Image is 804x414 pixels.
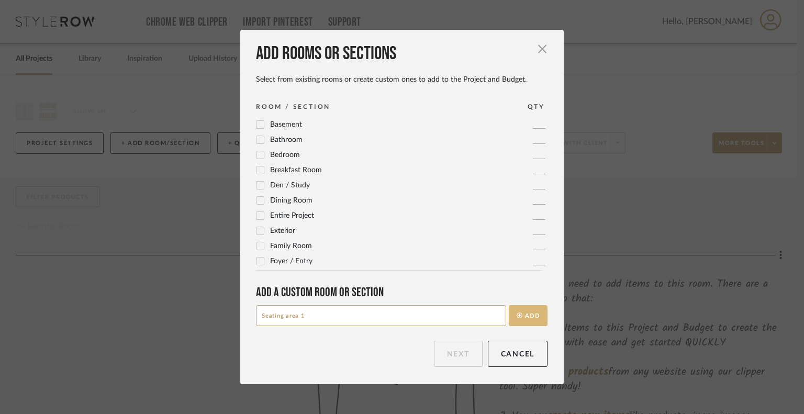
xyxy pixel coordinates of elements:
[256,75,548,84] div: Select from existing rooms or create custom ones to add to the Project and Budget.
[270,258,312,265] span: Foyer / Entry
[270,151,300,159] span: Bedroom
[509,305,548,326] button: Add
[270,197,312,204] span: Dining Room
[532,38,553,59] button: Close
[256,305,506,326] input: Start typing your room (e.g., “John’s Bedroom”)
[256,42,548,65] div: Add rooms or sections
[270,212,314,219] span: Entire Project
[270,121,302,128] span: Basement
[270,182,310,189] span: Den / Study
[488,341,548,367] button: Cancel
[256,285,548,300] div: Add a Custom room or Section
[270,136,303,143] span: Bathroom
[256,102,330,112] div: ROOM / SECTION
[528,102,545,112] div: QTY
[270,242,312,250] span: Family Room
[270,166,322,174] span: Breakfast Room
[270,227,295,234] span: Exterior
[434,341,483,367] button: Next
